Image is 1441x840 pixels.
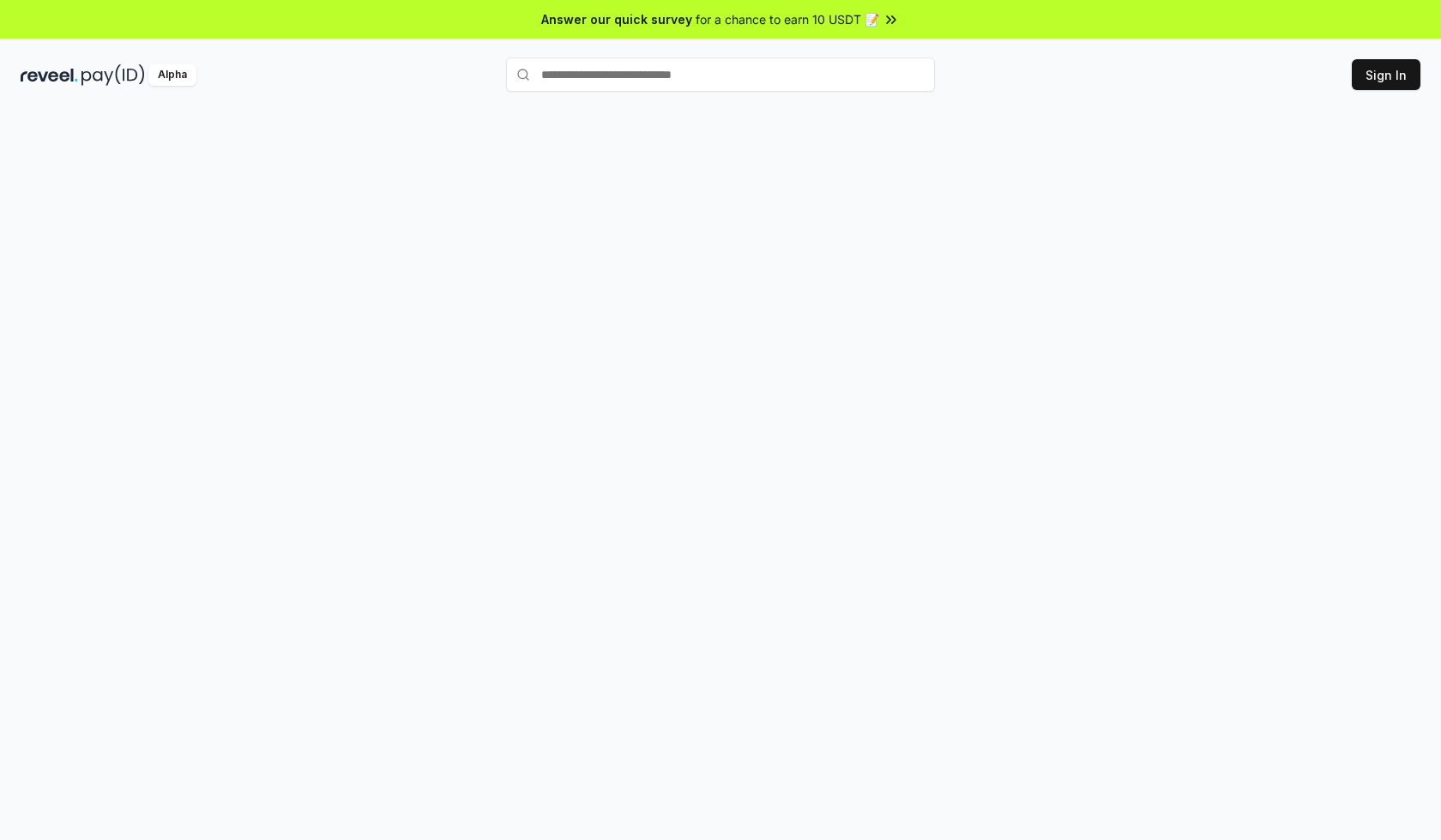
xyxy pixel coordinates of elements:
[541,10,692,28] span: Answer our quick survey
[1352,59,1420,90] button: Sign In
[81,64,145,86] img: pay_id
[21,64,78,86] img: reveel_dark
[696,10,879,28] span: for a chance to earn 10 USDT 📝
[148,64,196,86] div: Alpha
